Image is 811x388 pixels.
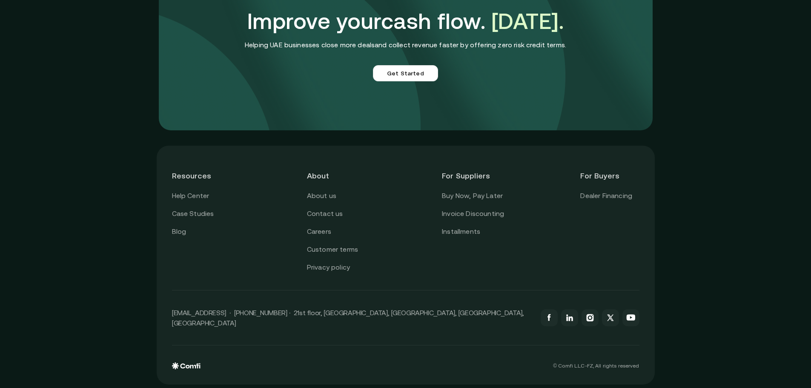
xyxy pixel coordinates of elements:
a: About us [307,190,336,201]
a: Help Center [172,190,209,201]
a: Contact us [307,208,343,219]
header: About [307,161,366,190]
a: Careers [307,226,331,237]
a: Customer terms [307,244,358,255]
a: Buy Now, Pay Later [442,190,503,201]
span: [DATE]. [491,9,564,34]
p: © Comfi L.L.C-FZ, All rights reserved [553,363,639,369]
a: Invoice Discounting [442,208,504,219]
a: Privacy policy [307,262,350,273]
p: Helping UAE businesses close more deals and collect revenue faster by offering zero risk credit t... [245,40,566,50]
a: Blog [172,226,186,237]
header: Resources [172,161,231,190]
img: comfi logo [172,362,201,369]
header: For Suppliers [442,161,504,190]
header: For Buyers [580,161,639,190]
a: Dealer Financing [580,190,632,201]
p: [EMAIL_ADDRESS] · [PHONE_NUMBER] · 21st floor, [GEOGRAPHIC_DATA], [GEOGRAPHIC_DATA], [GEOGRAPHIC_... [172,308,532,328]
a: Case Studies [172,208,214,219]
a: Installments [442,226,480,237]
a: Get Started [373,65,438,81]
h3: Improve your cash flow. [247,8,564,34]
